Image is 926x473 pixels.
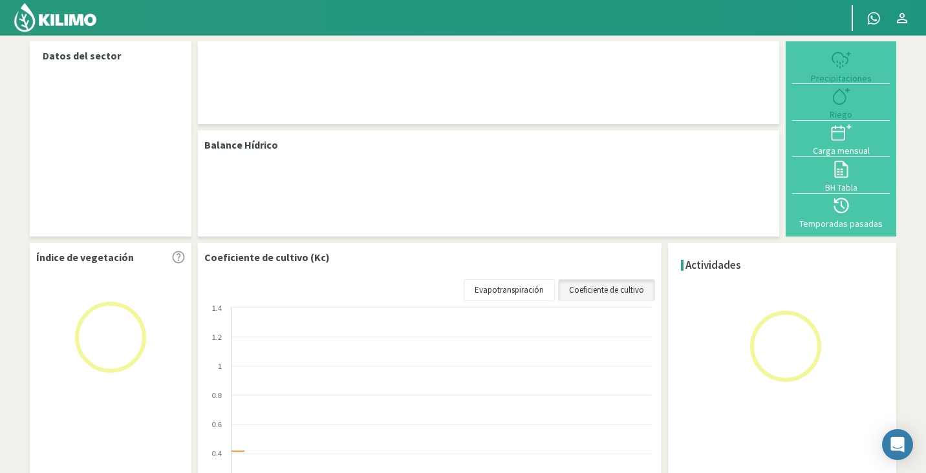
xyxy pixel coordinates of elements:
[212,421,222,428] text: 0.6
[796,110,886,119] div: Riego
[558,279,655,301] a: Coeficiente de cultivo
[792,48,890,84] button: Precipitaciones
[796,219,886,228] div: Temporadas pasadas
[212,450,222,457] text: 0.4
[792,121,890,157] button: Carga mensual
[204,249,330,265] p: Coeficiente de cultivo (Kc)
[796,74,886,83] div: Precipitaciones
[212,333,222,341] text: 1.2
[218,363,222,370] text: 1
[792,194,890,230] button: Temporadas pasadas
[792,157,890,193] button: BH Tabla
[721,282,850,411] img: Loading...
[212,392,222,399] text: 0.8
[796,183,886,192] div: BH Tabla
[43,48,178,63] p: Datos del sector
[792,84,890,120] button: Riego
[204,137,278,152] p: Balance Hídrico
[46,273,175,402] img: Loading...
[36,249,134,265] p: Índice de vegetación
[464,279,555,301] a: Evapotranspiración
[685,259,741,271] h4: Actividades
[212,304,222,312] text: 1.4
[796,146,886,155] div: Carga mensual
[13,2,98,33] img: Kilimo
[882,429,913,460] div: Open Intercom Messenger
